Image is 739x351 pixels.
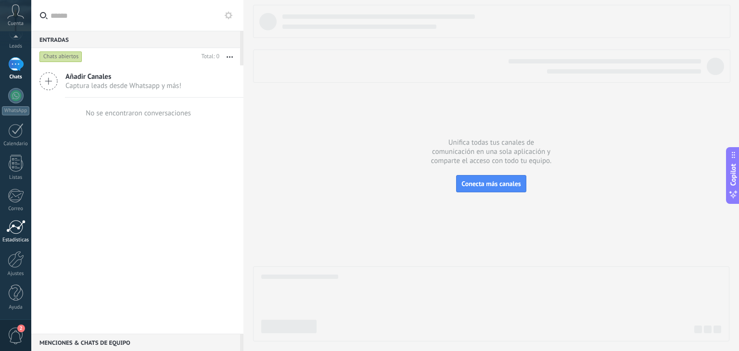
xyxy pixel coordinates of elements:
[86,109,191,118] div: No se encontraron conversaciones
[461,179,521,188] span: Conecta más canales
[2,43,30,50] div: Leads
[39,51,82,63] div: Chats abiertos
[456,175,526,192] button: Conecta más canales
[198,52,219,62] div: Total: 0
[65,72,181,81] span: Añadir Canales
[2,304,30,311] div: Ayuda
[65,81,181,90] span: Captura leads desde Whatsapp y más!
[2,271,30,277] div: Ajustes
[219,48,240,65] button: Más
[31,334,240,351] div: Menciones & Chats de equipo
[2,206,30,212] div: Correo
[2,141,30,147] div: Calendario
[17,325,25,332] span: 2
[728,164,738,186] span: Copilot
[2,237,30,243] div: Estadísticas
[2,106,29,115] div: WhatsApp
[2,175,30,181] div: Listas
[2,74,30,80] div: Chats
[8,21,24,27] span: Cuenta
[31,31,240,48] div: Entradas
